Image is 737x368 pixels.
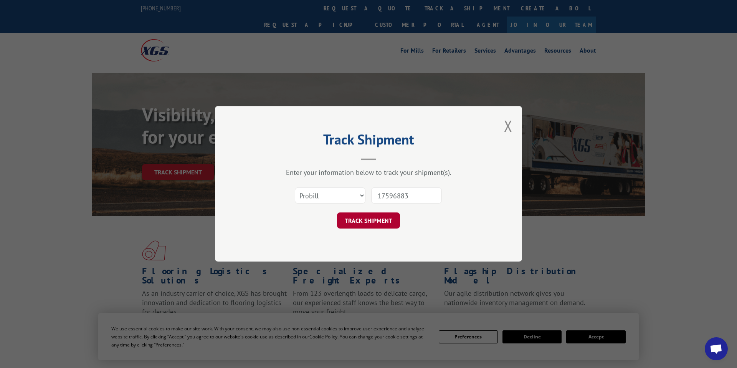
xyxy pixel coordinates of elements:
button: Close modal [504,116,512,136]
h2: Track Shipment [253,134,484,149]
div: Enter your information below to track your shipment(s). [253,168,484,177]
div: Open chat [705,337,728,360]
input: Number(s) [371,188,442,204]
button: TRACK SHIPMENT [337,213,400,229]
